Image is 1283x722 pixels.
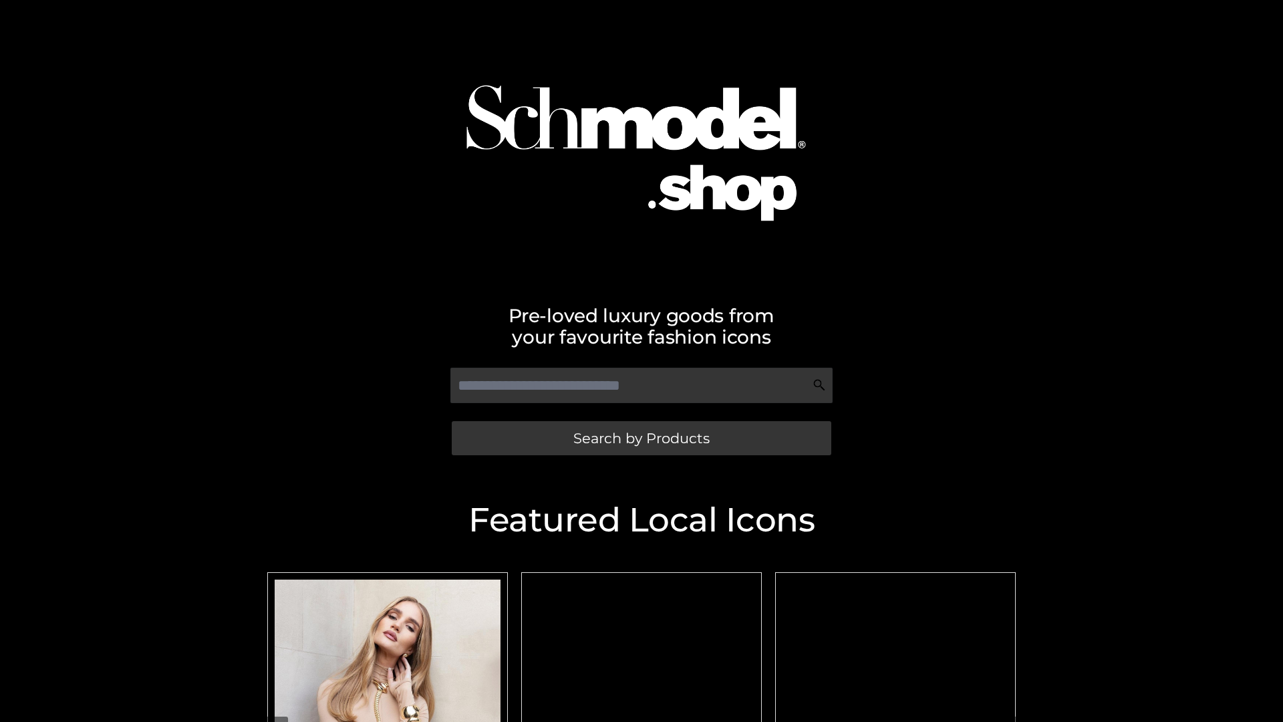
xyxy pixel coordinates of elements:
a: Search by Products [452,421,831,455]
h2: Pre-loved luxury goods from your favourite fashion icons [261,305,1022,348]
img: Search Icon [813,378,826,392]
span: Search by Products [573,431,710,445]
h2: Featured Local Icons​ [261,503,1022,537]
